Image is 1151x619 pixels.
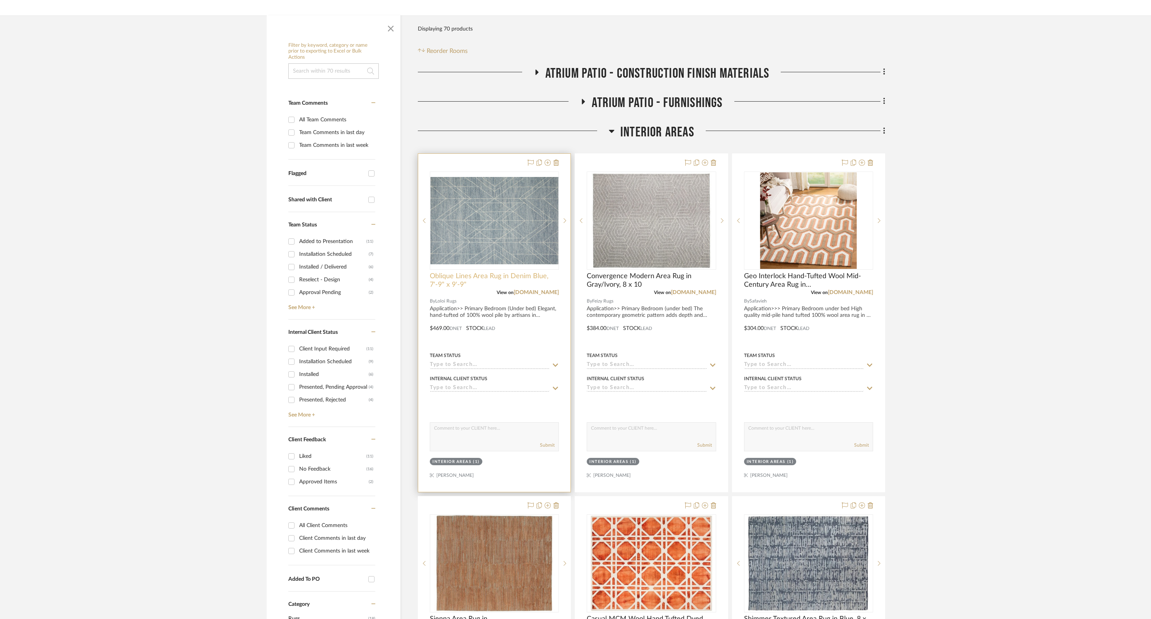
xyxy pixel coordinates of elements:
img: Oblique Lines Area Rug in Denim Blue, 7'-9" x 9'-9" [431,177,558,264]
div: Displaying 70 products [418,21,473,37]
div: Approval Pending [299,286,369,299]
div: Installation Scheduled [299,355,369,368]
div: Team Status [744,352,775,359]
div: Liked [299,450,366,463]
div: (2) [369,286,373,299]
h6: Filter by keyword, category or name prior to exporting to Excel or Bulk Actions [288,43,379,61]
div: Reselect - Design [299,274,369,286]
span: Safavieh [749,298,767,305]
span: Atrium Patio - Furnishings [592,95,722,111]
span: By [744,298,749,305]
div: Client Comments in last week [299,545,373,557]
span: Team Status [288,222,317,228]
div: (6) [369,261,373,273]
img: Geo Interlock Hand-Tufted Wool Mid-Century Area Rug in Orange/Grey, 8 x 10 [760,172,857,269]
div: (11) [366,450,373,463]
div: Installed [299,368,369,381]
input: Type to Search… [744,362,864,369]
div: Internal Client Status [430,375,487,382]
div: (2) [369,476,373,488]
div: Approved Items [299,476,369,488]
div: Shared with Client [288,197,364,203]
span: Team Comments [288,100,328,106]
div: Added to Presentation [299,235,366,248]
div: Team Status [430,352,461,359]
div: Client Comments in last day [299,532,373,544]
div: (9) [369,355,373,368]
div: Interior Areas [432,459,471,465]
a: [DOMAIN_NAME] [514,290,559,295]
input: Type to Search… [587,362,707,369]
div: Presented, Pending Approval [299,381,369,393]
div: 0 [744,172,873,269]
span: Geo Interlock Hand-Tufted Wool Mid-Century Area Rug in [GEOGRAPHIC_DATA]/Grey, 8 x 10 [744,272,873,289]
a: [DOMAIN_NAME] [671,290,716,295]
div: (11) [366,235,373,248]
span: Client Comments [288,506,329,512]
div: Internal Client Status [587,375,644,382]
div: Presented, Rejected [299,394,369,406]
span: Internal Client Status [288,330,338,335]
div: (7) [369,248,373,260]
a: See More + [286,299,375,311]
div: (16) [366,463,373,475]
span: By [587,298,592,305]
span: View on [811,290,828,295]
div: (11) [366,343,373,355]
button: Submit [540,442,555,449]
div: (1) [473,459,480,465]
div: Added To PO [288,576,364,583]
div: Interior Areas [747,459,785,465]
div: (6) [369,368,373,381]
div: Installed / Delivered [299,261,369,273]
span: By [430,298,435,305]
input: Type to Search… [587,385,707,392]
img: Casual MCM Wool Hand Tufted Dyed Area Rug in Ivory/Orange, 8' x 10' [590,515,713,612]
div: (4) [369,381,373,393]
img: Shimmer Textured Area Rug in Blue, 8 x 10 [748,515,869,612]
div: (4) [369,394,373,406]
div: 0 [744,515,873,612]
div: Team Comments in last week [299,139,373,151]
span: Convergence Modern Area Rug in Gray/Ivory, 8 x 10 [587,272,716,289]
div: Installation Scheduled [299,248,369,260]
div: Client Input Required [299,343,366,355]
input: Type to Search… [744,385,864,392]
button: Close [383,19,398,35]
span: Reorder Rooms [427,46,468,56]
div: (1) [787,459,794,465]
button: Submit [697,442,712,449]
span: Feizy Rugs [592,298,613,305]
div: Internal Client Status [744,375,802,382]
div: Team Comments in last day [299,126,373,139]
div: 0 [430,172,558,269]
span: Oblique Lines Area Rug in Denim Blue, 7'-9" x 9'-9" [430,272,559,289]
span: Loloi Rugs [435,298,456,305]
button: Submit [854,442,869,449]
div: No Feedback [299,463,366,475]
a: See More + [286,406,375,418]
img: Convergence Modern Area Rug in Gray/Ivory, 8 x 10 [591,172,712,269]
div: All Client Comments [299,519,373,532]
span: View on [654,290,671,295]
div: Team Status [587,352,618,359]
span: Client Feedback [288,437,326,442]
a: [DOMAIN_NAME] [828,290,873,295]
div: All Team Comments [299,114,373,126]
input: Type to Search… [430,385,550,392]
input: Type to Search… [430,362,550,369]
span: Category [288,601,310,608]
div: (1) [630,459,637,465]
span: View on [497,290,514,295]
span: Atrium Patio - Construction Finish Materials [545,65,770,82]
div: Flagged [288,170,364,177]
input: Search within 70 results [288,63,379,79]
div: (4) [369,274,373,286]
div: Interior Areas [589,459,628,465]
button: Reorder Rooms [418,46,468,56]
span: Interior Areas [620,124,694,141]
img: Sienna Area Rug in Orange/Rust, 8' x 10' [434,515,555,612]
